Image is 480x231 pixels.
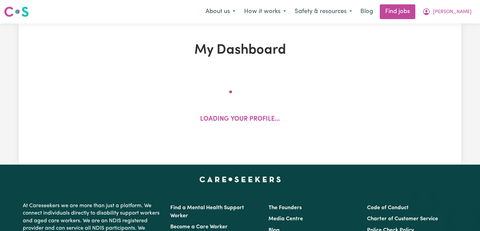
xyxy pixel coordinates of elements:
a: The Founders [268,205,302,211]
img: Careseekers logo [4,6,29,18]
iframe: Close message [417,188,431,201]
a: Code of Conduct [367,205,409,211]
h1: My Dashboard [97,42,383,58]
iframe: Button to launch messaging window [453,204,475,226]
a: Become a Care Worker [170,224,228,230]
p: Loading your profile... [200,115,280,124]
a: Charter of Customer Service [367,216,438,222]
button: Safety & resources [290,5,356,19]
a: Careseekers home page [199,177,281,182]
span: [PERSON_NAME] [433,8,472,16]
a: Find jobs [380,4,415,19]
a: Media Centre [268,216,303,222]
button: About us [201,5,240,19]
button: How it works [240,5,290,19]
a: Careseekers logo [4,4,29,19]
button: My Account [418,5,476,19]
a: Find a Mental Health Support Worker [170,205,244,219]
a: Blog [356,4,377,19]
